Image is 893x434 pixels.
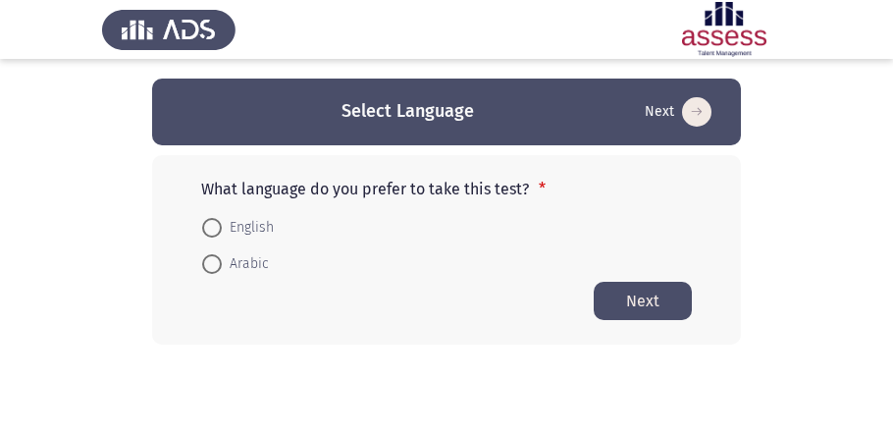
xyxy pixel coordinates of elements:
[341,99,474,124] h3: Select Language
[639,96,717,128] button: Start assessment
[594,282,692,320] button: Start assessment
[222,216,274,240] span: English
[657,2,791,57] img: Assessment logo of ASSESS Employability - EBI
[102,2,236,57] img: Assess Talent Management logo
[201,180,692,198] p: What language do you prefer to take this test?
[222,252,269,276] span: Arabic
